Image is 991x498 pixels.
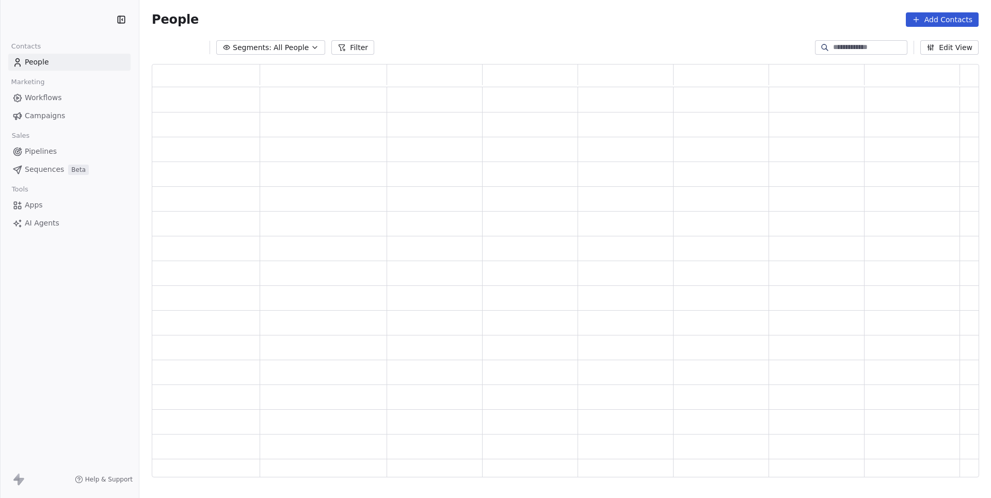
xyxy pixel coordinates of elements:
[25,146,57,157] span: Pipelines
[25,92,62,103] span: Workflows
[8,161,131,178] a: SequencesBeta
[25,110,65,121] span: Campaigns
[8,54,131,71] a: People
[8,107,131,124] a: Campaigns
[8,89,131,106] a: Workflows
[7,39,45,54] span: Contacts
[8,215,131,232] a: AI Agents
[7,74,49,90] span: Marketing
[25,218,59,229] span: AI Agents
[7,182,33,197] span: Tools
[25,57,49,68] span: People
[274,42,309,53] span: All People
[331,40,374,55] button: Filter
[233,42,271,53] span: Segments:
[920,40,979,55] button: Edit View
[85,475,133,484] span: Help & Support
[7,128,34,143] span: Sales
[906,12,979,27] button: Add Contacts
[68,165,89,175] span: Beta
[75,475,133,484] a: Help & Support
[152,12,199,27] span: People
[25,200,43,211] span: Apps
[8,143,131,160] a: Pipelines
[8,197,131,214] a: Apps
[25,164,64,175] span: Sequences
